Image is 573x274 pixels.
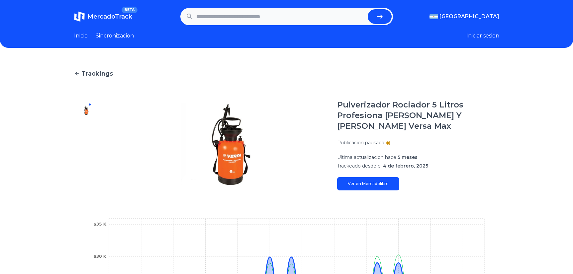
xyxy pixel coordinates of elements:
span: [GEOGRAPHIC_DATA] [439,13,499,21]
a: MercadoTrackBETA [74,11,132,22]
img: Argentina [430,14,438,19]
img: Pulverizador Rociador 5 Litros Profesiona Con Lanza Y Correa Versa Max [79,105,90,115]
span: Trackings [81,69,113,78]
a: Trackings [74,69,499,78]
a: Sincronizacion [96,32,134,40]
a: Ver en Mercadolibre [337,177,399,190]
button: [GEOGRAPHIC_DATA] [430,13,499,21]
tspan: $30 K [93,254,106,259]
img: MercadoTrack [74,11,85,22]
button: Iniciar sesion [466,32,499,40]
img: Pulverizador Rociador 5 Litros Profesiona Con Lanza Y Correa Versa Max [109,100,324,190]
span: 4 de febrero, 2025 [383,163,428,169]
span: MercadoTrack [87,13,132,20]
tspan: $35 K [93,222,106,227]
h1: Pulverizador Rociador 5 Litros Profesiona [PERSON_NAME] Y [PERSON_NAME] Versa Max [337,100,499,131]
a: Inicio [74,32,88,40]
span: Ultima actualizacion hace [337,154,396,160]
span: BETA [122,7,137,13]
span: 5 meses [398,154,418,160]
span: Trackeado desde el [337,163,382,169]
p: Publicacion pausada [337,139,384,146]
